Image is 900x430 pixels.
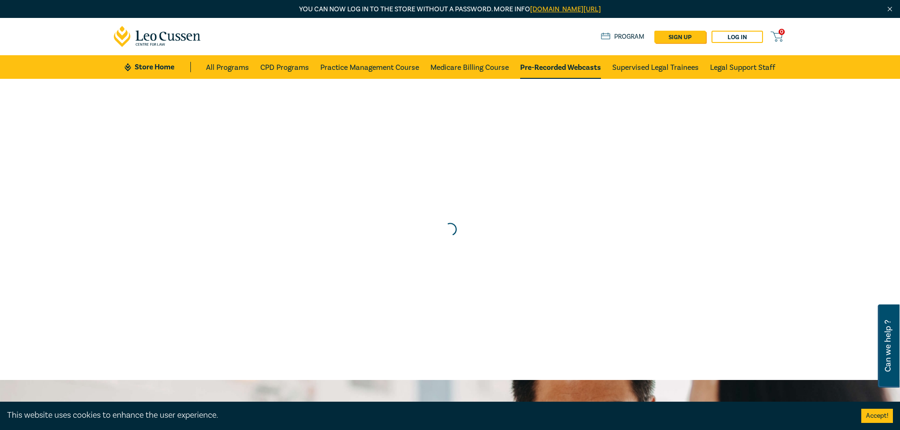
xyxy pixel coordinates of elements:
[530,5,601,14] a: [DOMAIN_NAME][URL]
[125,62,190,72] a: Store Home
[711,31,763,43] a: Log in
[654,31,706,43] a: sign up
[612,55,699,79] a: Supervised Legal Trainees
[886,5,894,13] img: Close
[520,55,601,79] a: Pre-Recorded Webcasts
[206,55,249,79] a: All Programs
[260,55,309,79] a: CPD Programs
[114,4,787,15] p: You can now log in to the store without a password. More info
[779,29,785,35] span: 0
[883,310,892,382] span: Can we help ?
[601,32,645,42] a: Program
[320,55,419,79] a: Practice Management Course
[430,55,509,79] a: Medicare Billing Course
[7,409,847,422] div: This website uses cookies to enhance the user experience.
[861,409,893,423] button: Accept cookies
[710,55,775,79] a: Legal Support Staff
